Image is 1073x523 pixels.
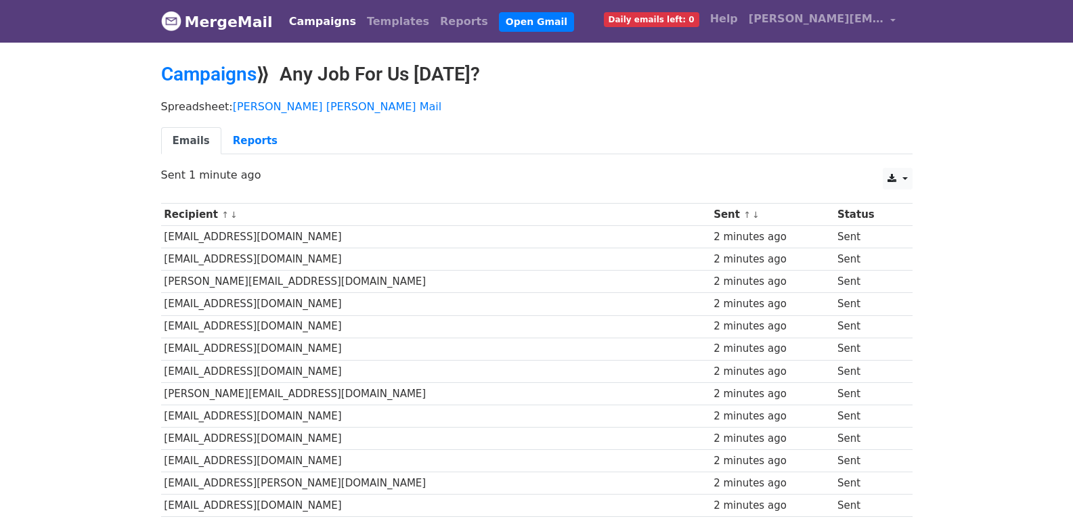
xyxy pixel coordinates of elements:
[221,127,289,155] a: Reports
[161,11,181,31] img: MergeMail logo
[834,226,902,248] td: Sent
[161,382,711,405] td: [PERSON_NAME][EMAIL_ADDRESS][DOMAIN_NAME]
[161,293,711,315] td: [EMAIL_ADDRESS][DOMAIN_NAME]
[834,338,902,360] td: Sent
[834,428,902,450] td: Sent
[714,386,831,402] div: 2 minutes ago
[834,204,902,226] th: Status
[161,7,273,36] a: MergeMail
[161,63,257,85] a: Campaigns
[714,476,831,491] div: 2 minutes ago
[362,8,435,35] a: Templates
[743,5,902,37] a: [PERSON_NAME][EMAIL_ADDRESS][DOMAIN_NAME]
[499,12,574,32] a: Open Gmail
[161,315,711,338] td: [EMAIL_ADDRESS][DOMAIN_NAME]
[161,360,711,382] td: [EMAIL_ADDRESS][DOMAIN_NAME]
[834,495,902,517] td: Sent
[161,204,711,226] th: Recipient
[161,450,711,472] td: [EMAIL_ADDRESS][DOMAIN_NAME]
[834,271,902,293] td: Sent
[604,12,699,27] span: Daily emails left: 0
[834,248,902,271] td: Sent
[834,315,902,338] td: Sent
[161,338,711,360] td: [EMAIL_ADDRESS][DOMAIN_NAME]
[714,274,831,290] div: 2 minutes ago
[714,229,831,245] div: 2 minutes ago
[161,127,221,155] a: Emails
[1005,458,1073,523] iframe: Chat Widget
[714,364,831,380] div: 2 minutes ago
[435,8,494,35] a: Reports
[714,296,831,312] div: 2 minutes ago
[161,226,711,248] td: [EMAIL_ADDRESS][DOMAIN_NAME]
[834,472,902,495] td: Sent
[834,450,902,472] td: Sent
[161,472,711,495] td: [EMAIL_ADDRESS][PERSON_NAME][DOMAIN_NAME]
[230,210,238,220] a: ↓
[714,409,831,424] div: 2 minutes ago
[161,405,711,427] td: [EMAIL_ADDRESS][DOMAIN_NAME]
[714,453,831,469] div: 2 minutes ago
[710,204,834,226] th: Sent
[161,99,913,114] p: Spreadsheet:
[233,100,441,113] a: [PERSON_NAME] [PERSON_NAME] Mail
[161,168,913,182] p: Sent 1 minute ago
[598,5,705,32] a: Daily emails left: 0
[161,248,711,271] td: [EMAIL_ADDRESS][DOMAIN_NAME]
[705,5,743,32] a: Help
[834,360,902,382] td: Sent
[714,252,831,267] div: 2 minutes ago
[834,405,902,427] td: Sent
[752,210,760,220] a: ↓
[714,431,831,447] div: 2 minutes ago
[834,382,902,405] td: Sent
[743,210,751,220] a: ↑
[161,495,711,517] td: [EMAIL_ADDRESS][DOMAIN_NAME]
[749,11,884,27] span: [PERSON_NAME][EMAIL_ADDRESS][DOMAIN_NAME]
[714,498,831,514] div: 2 minutes ago
[161,271,711,293] td: [PERSON_NAME][EMAIL_ADDRESS][DOMAIN_NAME]
[834,293,902,315] td: Sent
[161,428,711,450] td: [EMAIL_ADDRESS][DOMAIN_NAME]
[161,63,913,86] h2: ⟫ Any Job For Us [DATE]?
[221,210,229,220] a: ↑
[284,8,362,35] a: Campaigns
[714,319,831,334] div: 2 minutes ago
[714,341,831,357] div: 2 minutes ago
